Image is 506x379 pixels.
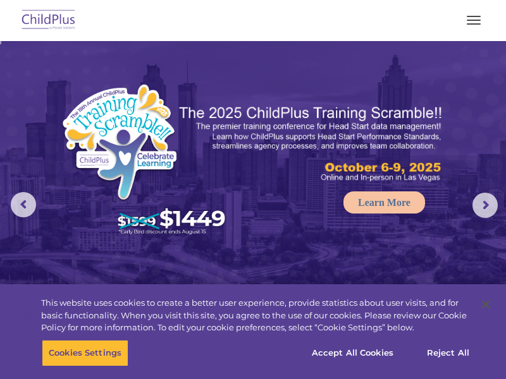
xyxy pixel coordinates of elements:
a: Learn More [343,191,425,214]
button: Close [472,291,500,318]
img: ChildPlus by Procare Solutions [19,6,78,35]
div: This website uses cookies to create a better user experience, provide statistics about user visit... [41,297,471,334]
button: Cookies Settings [42,340,128,366]
button: Accept All Cookies [305,340,400,366]
button: Reject All [409,340,488,366]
